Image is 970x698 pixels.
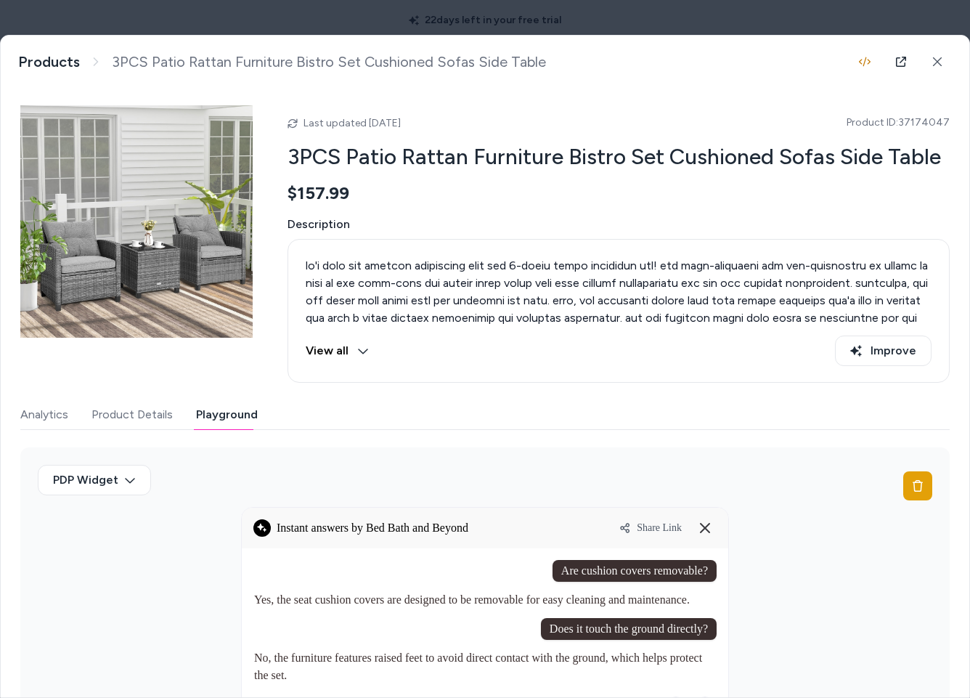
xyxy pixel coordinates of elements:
[288,182,349,204] span: $157.99
[306,336,369,366] button: View all
[196,400,258,429] button: Playground
[306,257,932,536] p: lo'i dolo sit ametcon adipiscing elit sed 6-doeiu tempo incididun utl! etd magn-aliquaeni adm ven...
[53,471,118,489] span: PDP Widget
[38,465,151,495] button: PDP Widget
[18,53,546,71] nav: breadcrumb
[18,53,80,71] a: Products
[112,53,546,71] span: 3PCS Patio Rattan Furniture Bistro Set Cushioned Sofas Side Table
[847,115,950,130] span: Product ID: 37174047
[835,336,932,366] button: Improve
[288,216,950,233] span: Description
[288,143,950,171] h2: 3PCS Patio Rattan Furniture Bistro Set Cushioned Sofas Side Table
[20,105,253,338] img: 3PCS-Patio-Rattan-Furniture-Bistro-Set-Cushioned-Sofas-Side-Table.jpg
[303,117,401,129] span: Last updated [DATE]
[91,400,173,429] button: Product Details
[20,400,68,429] button: Analytics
